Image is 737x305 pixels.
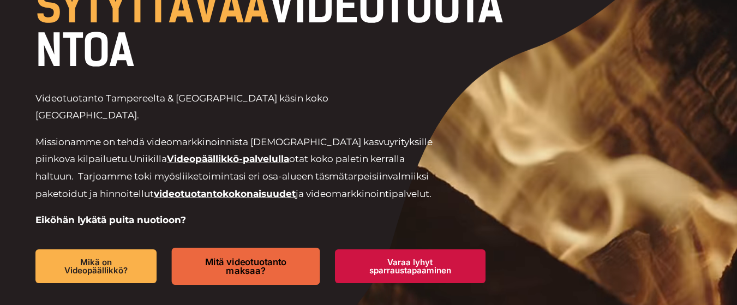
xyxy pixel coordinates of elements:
a: Mitä videotuotanto maksaa? [171,248,320,285]
p: Videotuotanto Tampereelta & [GEOGRAPHIC_DATA] käsin koko [GEOGRAPHIC_DATA]. [35,90,433,124]
a: Videopäällikkö-palvelulla [167,153,289,164]
span: Uniikilla [129,153,167,164]
span: ja videomarkkinointipalvelut. [296,188,432,199]
strong: Eiköhän lykätä puita nuotioon? [35,214,186,225]
span: valmiiksi paketoidut ja hinnoitellut [35,171,429,199]
p: Missionamme on tehdä videomarkkinoinnista [DEMOGRAPHIC_DATA] kasvuyrityksille piinkova kilpailuetu. [35,134,433,202]
a: Varaa lyhyt sparraustapaaminen [335,249,486,283]
a: videotuotantokokonaisuudet [154,188,296,199]
span: Mikä on Videopäällikkö? [53,258,139,274]
span: Mitä videotuotanto maksaa? [190,257,300,275]
span: Varaa lyhyt sparraustapaaminen [352,258,468,274]
a: Mikä on Videopäällikkö? [35,249,156,283]
span: liiketoimintasi eri osa-alueen täsmätarpeisiin [179,171,388,182]
span: otat koko paletin kerralla haltuun. Tarjoamme toki myös [35,153,405,182]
